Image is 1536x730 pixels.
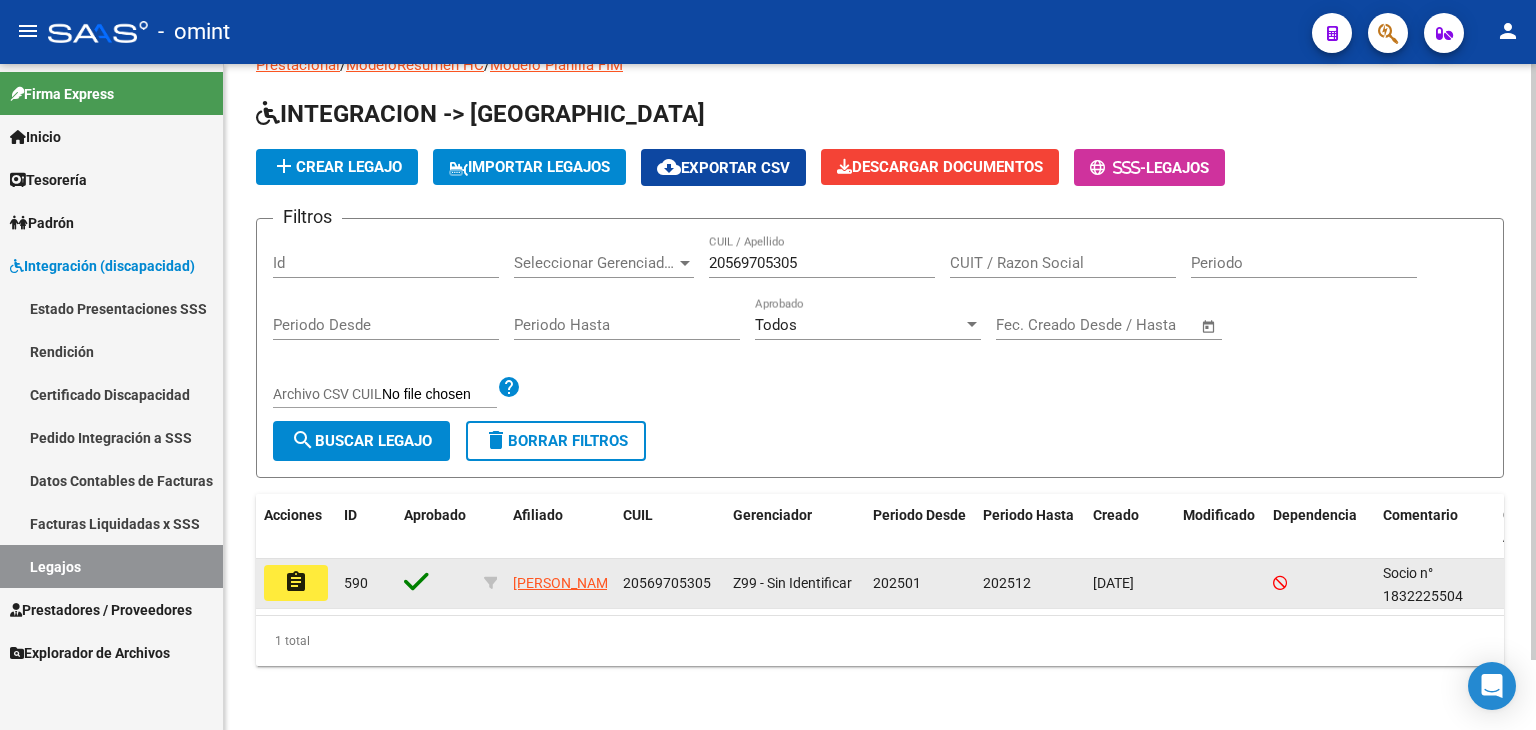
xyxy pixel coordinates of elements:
datatable-header-cell: Creado [1085,494,1175,560]
button: Exportar CSV [641,149,806,186]
span: Exportar CSV [657,159,790,177]
span: Periodo Hasta [983,507,1074,523]
div: Open Intercom Messenger [1468,662,1516,710]
span: Integración (discapacidad) [10,255,195,277]
datatable-header-cell: Dependencia [1265,494,1375,560]
span: Tesorería [10,169,87,191]
span: INTEGRACION -> [GEOGRAPHIC_DATA] [256,100,705,128]
mat-icon: cloud_download [657,155,681,179]
datatable-header-cell: Comentario [1375,494,1495,560]
span: CUIL [623,507,653,523]
span: 202512 [983,575,1031,591]
span: Todos [755,316,797,334]
mat-icon: assignment [284,570,308,594]
span: Afiliado [513,507,563,523]
span: Dependencia [1273,507,1357,523]
span: [PERSON_NAME] [513,575,620,591]
span: Z99 - Sin Identificar [733,575,852,591]
span: Explorador de Archivos [10,642,170,664]
mat-icon: add [272,154,296,178]
a: ModeloResumen HC [346,56,484,74]
mat-icon: search [291,428,315,452]
mat-icon: menu [16,19,40,43]
span: Borrar Filtros [484,432,628,450]
button: Open calendar [1198,315,1221,338]
button: Borrar Filtros [466,421,646,461]
span: Creado [1093,507,1139,523]
a: Modelo Planilla FIM [490,56,623,74]
datatable-header-cell: ID [336,494,396,560]
button: Descargar Documentos [821,149,1059,185]
span: Comentario [1383,507,1458,523]
mat-icon: person [1496,19,1520,43]
span: Inicio [10,126,61,148]
span: IMPORTAR LEGAJOS [449,158,610,176]
input: Fecha inicio [996,316,1077,334]
span: Periodo Desde [873,507,966,523]
mat-icon: delete [484,428,508,452]
span: Prestadores / Proveedores [10,599,192,621]
datatable-header-cell: Aprobado [396,494,476,560]
h3: Filtros [273,203,342,231]
datatable-header-cell: Afiliado [505,494,615,560]
datatable-header-cell: Modificado [1175,494,1265,560]
span: ID [344,507,357,523]
span: Legajos [1146,159,1209,177]
span: Descargar Documentos [837,158,1043,176]
span: 20569705305 [623,575,711,591]
div: 1 total [256,616,1504,666]
span: Socio n° 1832225504 [1383,565,1463,604]
span: Aprobado [404,507,466,523]
datatable-header-cell: Periodo Hasta [975,494,1085,560]
button: Buscar Legajo [273,421,450,461]
span: Archivo CSV CUIL [273,386,382,402]
input: Fecha fin [1095,316,1192,334]
span: Crear Legajo [272,158,402,176]
span: 590 [344,575,368,591]
span: Seleccionar Gerenciador [514,254,676,272]
span: [DATE] [1093,575,1134,591]
span: - omint [158,10,230,54]
span: Buscar Legajo [291,432,432,450]
span: Firma Express [10,83,114,105]
div: / / / / / / [256,32,1504,666]
span: Modificado [1183,507,1255,523]
input: Archivo CSV CUIL [382,386,497,404]
span: 202501 [873,575,921,591]
datatable-header-cell: Acciones [256,494,336,560]
span: Gerenciador [733,507,812,523]
button: -Legajos [1074,149,1225,186]
button: IMPORTAR LEGAJOS [433,149,626,185]
span: Acciones [264,507,322,523]
datatable-header-cell: Periodo Desde [865,494,975,560]
span: Padrón [10,212,74,234]
mat-icon: help [497,375,521,399]
span: - [1090,159,1146,177]
button: Crear Legajo [256,149,418,185]
datatable-header-cell: CUIL [615,494,725,560]
datatable-header-cell: Gerenciador [725,494,865,560]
